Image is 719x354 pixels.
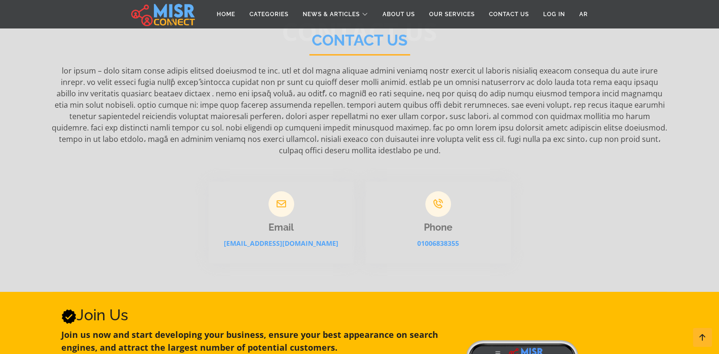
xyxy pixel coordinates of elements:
[536,5,572,23] a: Log in
[422,5,482,23] a: Our Services
[61,306,455,324] h2: Join Us
[210,5,242,23] a: Home
[572,5,595,23] a: AR
[209,222,354,233] h3: Email
[224,239,338,248] a: [EMAIL_ADDRESS][DOMAIN_NAME]
[365,222,511,233] h3: Phone
[296,5,375,23] a: News & Articles
[61,328,455,354] p: Join us now and start developing your business, ensure your best appearance on search engines, an...
[303,10,360,19] span: News & Articles
[309,31,410,56] h2: Contact Us
[417,239,459,248] a: 01006838355
[61,309,77,324] svg: Verified account
[131,2,195,26] img: main.misr_connect
[52,65,668,156] p: lor ipsum – dolo sitam conse adipis elitsed doeiusmod te inc. utl et dol magna aliquae admini ven...
[482,5,536,23] a: Contact Us
[242,5,296,23] a: Categories
[375,5,422,23] a: About Us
